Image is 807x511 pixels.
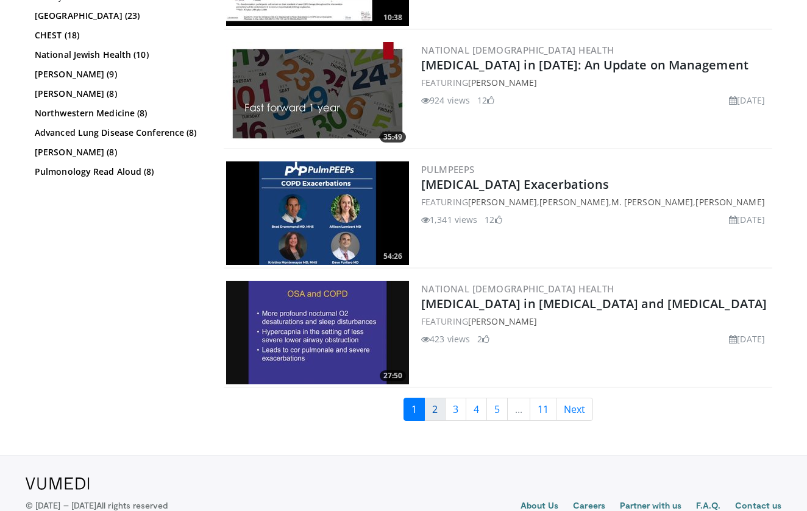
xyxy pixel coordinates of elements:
[468,315,537,327] a: [PERSON_NAME]
[35,88,202,100] a: [PERSON_NAME] (8)
[226,161,409,265] img: c84ef46e-dc7c-4c5b-9be2-4569eaab4586.300x170_q85_crop-smart_upscale.jpg
[226,42,409,146] img: 7ebb3e97-c312-47bf-ba85-e2681551e5f9.300x170_q85_crop-smart_upscale.jpg
[226,42,409,146] a: 35:49
[421,163,475,175] a: PulmPEEPs
[421,176,609,192] a: [MEDICAL_DATA] Exacerbations
[477,333,489,345] li: 2
[486,398,508,421] a: 5
[421,94,470,107] li: 924 views
[224,398,772,421] nav: Search results pages
[226,161,409,265] a: 54:26
[421,57,748,73] a: [MEDICAL_DATA] in [DATE]: An Update on Management
[468,77,537,88] a: [PERSON_NAME]
[556,398,593,421] a: Next
[421,213,477,226] li: 1,341 views
[226,281,409,384] a: 27:50
[421,76,770,89] div: FEATURING
[421,196,770,208] div: FEATURING , , ,
[403,398,425,421] a: 1
[539,196,608,208] a: [PERSON_NAME]
[485,213,502,226] li: 12
[35,166,202,178] a: Pulmonology Read Aloud (8)
[226,281,409,384] img: 8e6df2ed-bcec-4388-9613-628a84b1c12f.300x170_q85_crop-smart_upscale.jpg
[530,398,556,421] a: 11
[729,213,765,226] li: [DATE]
[380,370,406,381] span: 27:50
[421,315,770,328] div: FEATURING
[466,398,487,421] a: 4
[380,12,406,23] span: 10:38
[35,49,202,61] a: National Jewish Health (10)
[35,107,202,119] a: Northwestern Medicine (8)
[35,146,202,158] a: [PERSON_NAME] (8)
[421,283,614,295] a: National [DEMOGRAPHIC_DATA] Health
[695,196,764,208] a: [PERSON_NAME]
[729,94,765,107] li: [DATE]
[611,196,694,208] a: M. [PERSON_NAME]
[35,68,202,80] a: [PERSON_NAME] (9)
[421,333,470,345] li: 423 views
[477,94,494,107] li: 12
[96,500,168,510] span: All rights reserved
[424,398,446,421] a: 2
[35,127,202,139] a: Advanced Lung Disease Conference (8)
[421,295,767,312] a: [MEDICAL_DATA] in [MEDICAL_DATA] and [MEDICAL_DATA]
[35,10,202,22] a: [GEOGRAPHIC_DATA] (23)
[445,398,466,421] a: 3
[421,44,614,56] a: National [DEMOGRAPHIC_DATA] Health
[35,29,202,41] a: CHEST (18)
[729,333,765,345] li: [DATE]
[380,132,406,143] span: 35:49
[468,196,537,208] a: [PERSON_NAME]
[26,478,90,490] img: VuMedi Logo
[380,251,406,262] span: 54:26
